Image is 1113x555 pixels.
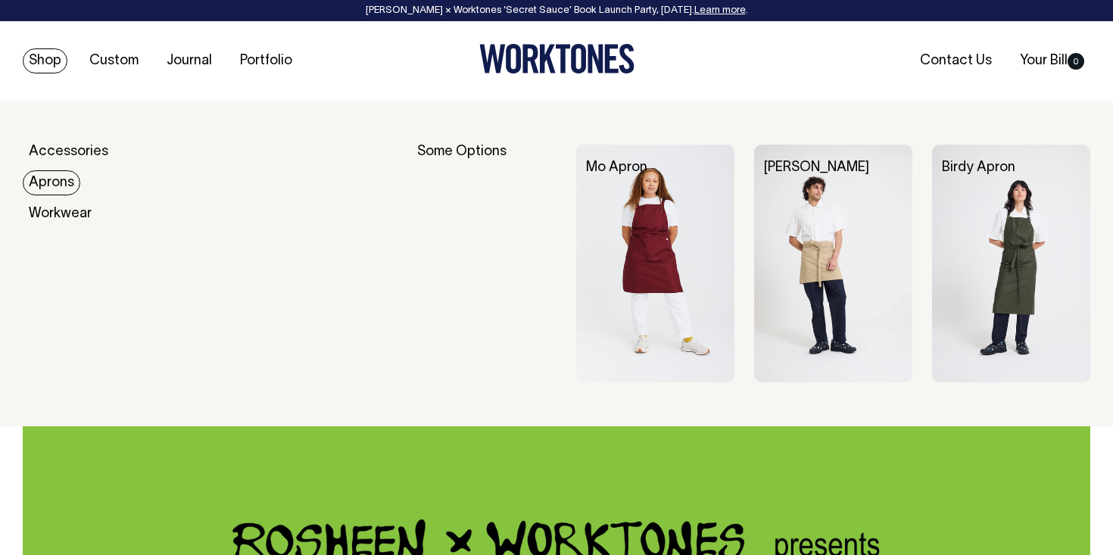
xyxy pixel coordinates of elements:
a: Portfolio [234,48,298,73]
a: Mo Apron [586,161,647,174]
a: Accessories [23,139,114,164]
a: Journal [161,48,218,73]
a: [PERSON_NAME] [764,161,869,174]
a: Aprons [23,170,80,195]
a: Learn more [694,6,746,15]
img: Mo Apron [576,145,734,382]
a: Workwear [23,201,98,226]
div: Some Options [417,145,556,382]
a: Birdy Apron [942,161,1015,174]
div: [PERSON_NAME] × Worktones ‘Secret Sauce’ Book Launch Party, [DATE]. . [15,5,1098,16]
a: Shop [23,48,67,73]
a: Custom [83,48,145,73]
a: Your Bill0 [1014,48,1090,73]
img: Birdy Apron [932,145,1090,382]
span: 0 [1068,53,1084,70]
img: Bobby Apron [754,145,912,382]
a: Contact Us [914,48,998,73]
